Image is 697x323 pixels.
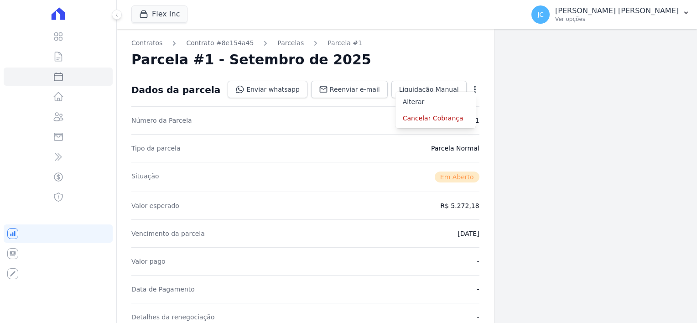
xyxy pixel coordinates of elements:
[131,144,181,153] dt: Tipo da parcela
[395,94,476,110] a: Alterar
[537,11,544,18] span: JC
[131,52,371,68] h2: Parcela #1 - Setembro de 2025
[131,229,205,238] dt: Vencimento da parcela
[458,229,479,238] dd: [DATE]
[440,201,479,210] dd: R$ 5.272,18
[131,5,187,23] button: Flex Inc
[391,81,467,98] a: Liquidação Manual
[131,116,192,125] dt: Número da Parcela
[131,257,166,266] dt: Valor pago
[131,313,215,322] dt: Detalhes da renegociação
[395,110,476,126] a: Cancelar Cobrança
[131,285,195,294] dt: Data de Pagamento
[330,85,380,94] span: Reenviar e-mail
[431,144,479,153] dd: Parcela Normal
[477,313,479,322] dd: -
[555,6,679,16] p: [PERSON_NAME] [PERSON_NAME]
[475,116,479,125] dd: 1
[131,84,220,95] div: Dados da parcela
[477,285,479,294] dd: -
[186,38,254,48] a: Contrato #8e154a45
[131,38,479,48] nav: Breadcrumb
[555,16,679,23] p: Ver opções
[277,38,304,48] a: Parcelas
[228,81,307,98] a: Enviar whatsapp
[477,257,479,266] dd: -
[131,201,179,210] dt: Valor esperado
[131,172,159,182] dt: Situação
[131,38,162,48] a: Contratos
[311,81,388,98] a: Reenviar e-mail
[328,38,362,48] a: Parcela #1
[399,85,459,94] span: Liquidação Manual
[524,2,697,27] button: JC [PERSON_NAME] [PERSON_NAME] Ver opções
[435,172,479,182] span: Em Aberto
